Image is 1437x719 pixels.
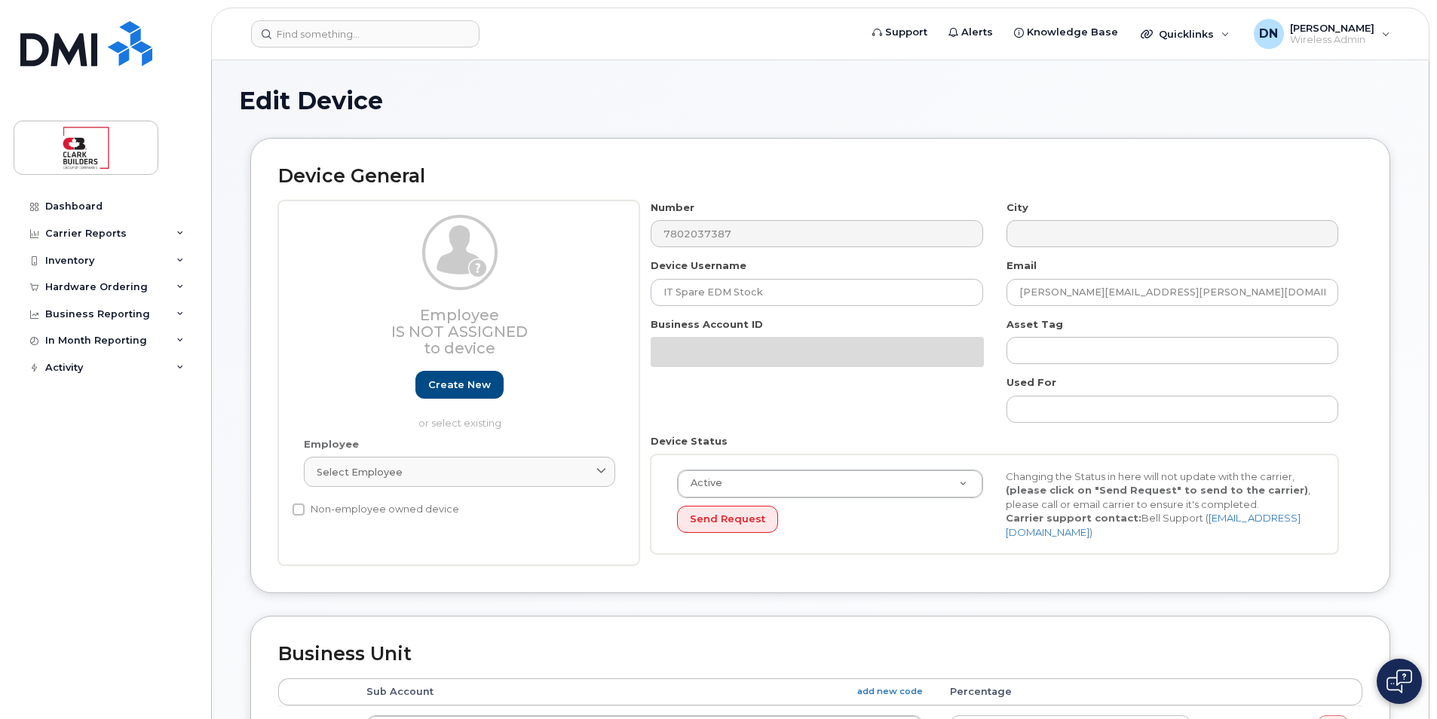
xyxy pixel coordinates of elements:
[651,200,694,215] label: Number
[1007,259,1037,273] label: Email
[936,678,1205,705] th: Percentage
[994,470,1323,540] div: Changing the Status in here will not update with the carrier, , please call or email carrier to e...
[424,339,495,357] span: to device
[1007,375,1056,390] label: Used For
[1006,512,1141,524] strong: Carrier support contact:
[1007,317,1063,332] label: Asset Tag
[678,470,982,497] a: Active
[293,500,459,519] label: Non-employee owned device
[278,644,1362,665] h2: Business Unit
[304,437,359,451] label: Employee
[278,166,1362,187] h2: Device General
[857,685,923,698] a: add new code
[304,307,615,356] h3: Employee
[1006,484,1308,496] strong: (please click on "Send Request" to send to the carrier)
[415,371,504,399] a: Create new
[651,259,746,273] label: Device Username
[304,416,615,430] p: or select existing
[1007,200,1028,215] label: City
[1386,669,1412,693] img: Open chat
[353,678,936,705] th: Sub Account
[391,323,528,341] span: Is not assigned
[1006,512,1301,538] a: [EMAIL_ADDRESS][DOMAIN_NAME]
[293,503,305,516] input: Non-employee owned device
[677,506,778,534] button: Send Request
[304,457,615,487] a: Select employee
[651,317,763,332] label: Business Account ID
[239,87,1402,114] h1: Edit Device
[682,476,722,490] span: Active
[651,434,728,448] label: Device Status
[317,465,403,479] span: Select employee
